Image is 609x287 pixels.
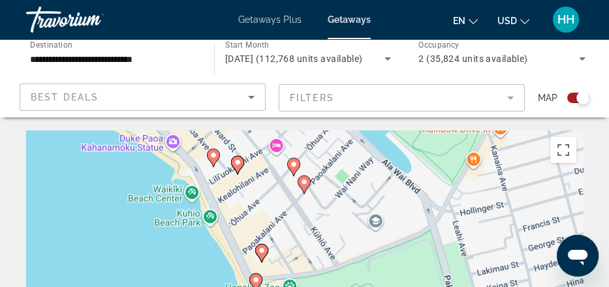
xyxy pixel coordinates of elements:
[225,53,363,64] span: [DATE] (112,768 units available)
[538,89,557,107] span: Map
[279,83,525,112] button: Filter
[31,92,99,102] span: Best Deals
[497,16,517,26] span: USD
[557,235,599,277] iframe: Button to launch messaging window
[30,40,72,49] span: Destination
[497,11,529,30] button: Change currency
[418,40,460,50] span: Occupancy
[453,11,478,30] button: Change language
[26,3,157,37] a: Travorium
[225,40,269,50] span: Start Month
[328,14,371,25] a: Getaways
[549,6,583,33] button: User Menu
[238,14,302,25] a: Getaways Plus
[418,53,527,64] span: 2 (35,824 units available)
[31,89,255,105] mat-select: Sort by
[550,137,576,163] button: Toggle fullscreen view
[453,16,465,26] span: en
[557,13,574,26] span: HH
